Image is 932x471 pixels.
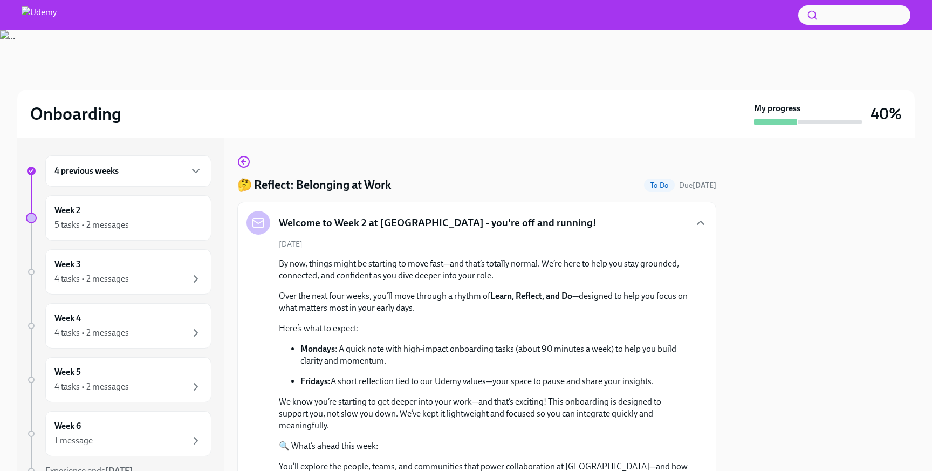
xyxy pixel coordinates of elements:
a: Week 25 tasks • 2 messages [26,195,211,241]
a: Week 34 tasks • 2 messages [26,249,211,295]
strong: Mondays [300,344,335,354]
h6: Week 4 [54,312,81,324]
p: 🔍 What’s ahead this week: [279,440,690,452]
strong: Fridays: [300,376,331,386]
strong: Learn, Reflect, and Do [490,291,572,301]
h6: Week 2 [54,204,80,216]
p: We know you’re starting to get deeper into your work—and that’s exciting! This onboarding is desi... [279,396,690,432]
h6: Week 5 [54,366,81,378]
a: Week 61 message [26,411,211,456]
span: [DATE] [279,239,303,249]
p: Here’s what to expect: [279,323,690,335]
a: Week 44 tasks • 2 messages [26,303,211,349]
img: Udemy [22,6,57,24]
div: 1 message [54,435,93,447]
span: September 6th, 2025 10:00 [679,180,716,190]
a: Week 54 tasks • 2 messages [26,357,211,402]
span: Due [679,181,716,190]
h2: Onboarding [30,103,121,125]
div: 4 tasks • 2 messages [54,273,129,285]
p: A short reflection tied to our Udemy values—your space to pause and share your insights. [300,376,690,387]
h6: Week 6 [54,420,81,432]
p: Over the next four weeks, you’ll move through a rhythm of —designed to help you focus on what mat... [279,290,690,314]
div: 5 tasks • 2 messages [54,219,129,231]
div: 4 tasks • 2 messages [54,381,129,393]
div: 4 previous weeks [45,155,211,187]
p: By now, things might be starting to move fast—and that’s totally normal. We’re here to help you s... [279,258,690,282]
h6: 4 previous weeks [54,165,119,177]
strong: My progress [754,103,800,114]
strong: [DATE] [693,181,716,190]
div: 4 tasks • 2 messages [54,327,129,339]
h3: 40% [871,104,902,124]
h5: Welcome to Week 2 at [GEOGRAPHIC_DATA] - you're off and running! [279,216,597,230]
span: To Do [644,181,675,189]
h4: 🤔 Reflect: Belonging at Work [237,177,391,193]
p: : A quick note with high-impact onboarding tasks (about 90 minutes a week) to help you build clar... [300,343,690,367]
h6: Week 3 [54,258,81,270]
